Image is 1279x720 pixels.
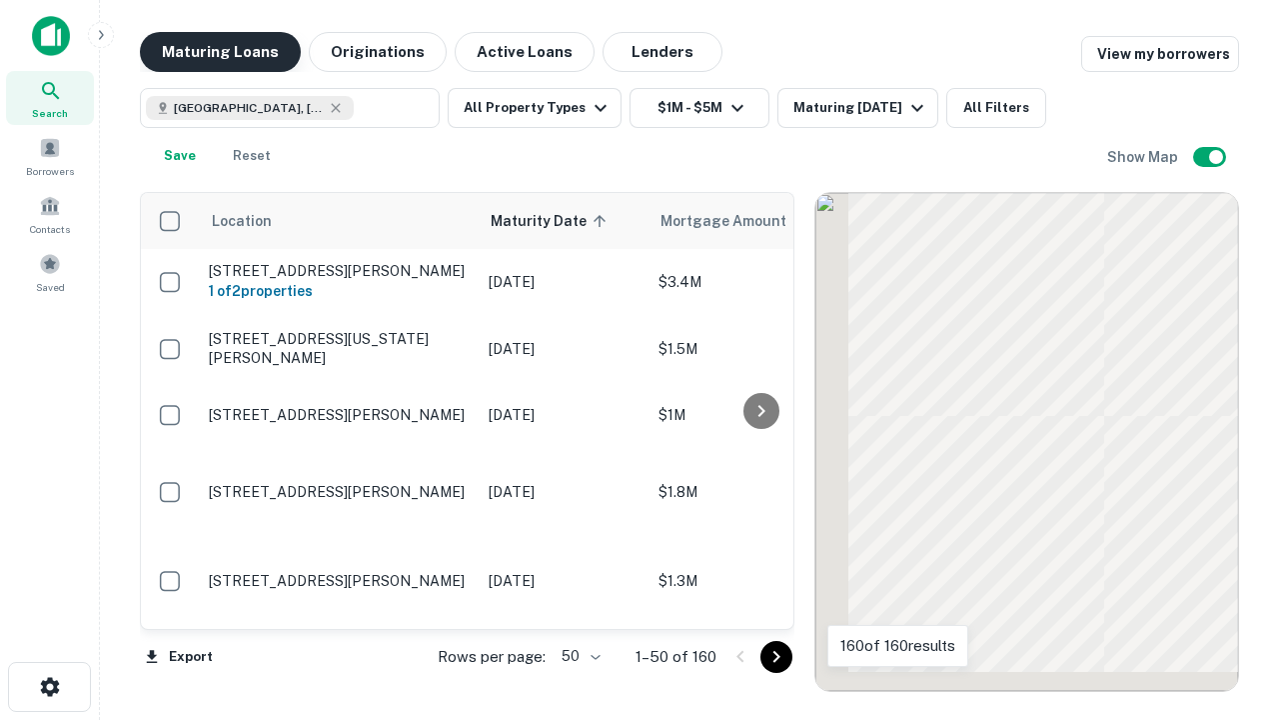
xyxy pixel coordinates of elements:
[793,96,929,120] div: Maturing [DATE]
[1179,560,1279,656] iframe: Chat Widget
[489,481,639,503] p: [DATE]
[455,32,595,72] button: Active Loans
[489,338,639,360] p: [DATE]
[840,634,955,658] p: 160 of 160 results
[946,88,1046,128] button: All Filters
[603,32,722,72] button: Lenders
[209,262,469,280] p: [STREET_ADDRESS][PERSON_NAME]
[448,88,622,128] button: All Property Types
[636,645,716,669] p: 1–50 of 160
[479,193,648,249] th: Maturity Date
[1107,146,1181,168] h6: Show Map
[6,129,94,183] a: Borrowers
[815,193,1238,691] div: 0 0
[658,570,858,592] p: $1.3M
[777,88,938,128] button: Maturing [DATE]
[630,88,769,128] button: $1M - $5M
[6,187,94,241] a: Contacts
[209,572,469,590] p: [STREET_ADDRESS][PERSON_NAME]
[32,105,68,121] span: Search
[140,32,301,72] button: Maturing Loans
[199,193,479,249] th: Location
[648,193,868,249] th: Mortgage Amount
[148,136,212,176] button: Save your search to get updates of matches that match your search criteria.
[209,483,469,501] p: [STREET_ADDRESS][PERSON_NAME]
[209,406,469,424] p: [STREET_ADDRESS][PERSON_NAME]
[658,481,858,503] p: $1.8M
[660,209,812,233] span: Mortgage Amount
[658,271,858,293] p: $3.4M
[140,642,218,672] button: Export
[26,163,74,179] span: Borrowers
[36,279,65,295] span: Saved
[6,71,94,125] a: Search
[220,136,284,176] button: Reset
[30,221,70,237] span: Contacts
[1081,36,1239,72] a: View my borrowers
[211,209,272,233] span: Location
[438,645,546,669] p: Rows per page:
[658,338,858,360] p: $1.5M
[554,642,604,671] div: 50
[760,641,792,673] button: Go to next page
[209,330,469,366] p: [STREET_ADDRESS][US_STATE][PERSON_NAME]
[209,280,469,302] h6: 1 of 2 properties
[6,245,94,299] a: Saved
[489,570,639,592] p: [DATE]
[489,404,639,426] p: [DATE]
[32,16,70,56] img: capitalize-icon.png
[309,32,447,72] button: Originations
[658,404,858,426] p: $1M
[489,271,639,293] p: [DATE]
[174,99,324,117] span: [GEOGRAPHIC_DATA], [GEOGRAPHIC_DATA], [GEOGRAPHIC_DATA]
[491,209,613,233] span: Maturity Date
